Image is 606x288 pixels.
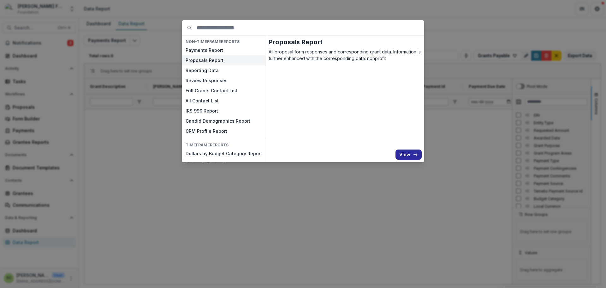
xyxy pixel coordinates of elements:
button: Candid Demographics Report [182,116,266,126]
button: View [395,150,422,160]
button: Payments Report [182,45,266,55]
button: Dollars by Budget Category Report [182,149,266,159]
button: Proposals Report [182,55,266,65]
button: Full Grants Contact List [182,86,266,96]
button: Dollars by Entity Tags [182,159,266,169]
h4: NON-TIMEFRAME Reports [182,38,266,45]
button: Reporting Data [182,65,266,76]
p: All proposal form responses and corresponding grant data. Information is further enhanced with th... [269,48,422,62]
button: CRM Profile Report [182,126,266,136]
button: IRS 990 Report [182,106,266,116]
button: Review Responses [182,76,266,86]
h2: Proposals Report [269,38,422,46]
button: All Contact List [182,96,266,106]
h4: TIMEFRAME Reports [182,142,266,149]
